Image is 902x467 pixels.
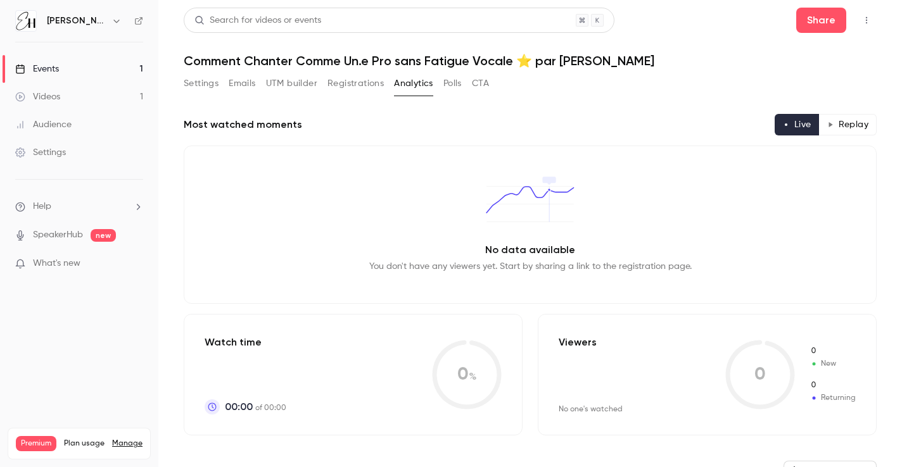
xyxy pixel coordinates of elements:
button: Emails [229,73,255,94]
span: new [91,229,116,242]
button: Polls [443,73,462,94]
button: Replay [819,114,877,135]
h2: Most watched moments [184,117,302,132]
div: No one's watched [559,404,623,414]
button: CTA [472,73,489,94]
button: UTM builder [266,73,317,94]
div: Search for videos or events [194,14,321,27]
a: Manage [112,439,143,449]
span: New [810,358,856,370]
span: Returning [810,392,856,404]
p: Watch time [205,335,286,350]
img: Elena Hurstel [16,11,36,31]
a: SpeakerHub [33,228,83,242]
button: Registrations [327,73,384,94]
p: No data available [485,242,575,258]
span: Plan usage [64,439,105,449]
button: Settings [184,73,219,94]
div: Settings [15,146,66,159]
p: Viewers [559,335,597,350]
div: Events [15,63,59,75]
button: Analytics [394,73,433,94]
p: You don't have any viewers yet. Start by sharing a link to the registration page. [369,260,692,273]
div: Audience [15,118,72,131]
span: 00:00 [225,399,253,414]
div: Videos [15,90,60,103]
span: Returning [810,380,856,391]
h1: Comment Chanter Comme Un.e Pro sans Fatigue Vocale ⭐️ par [PERSON_NAME] [184,53,877,68]
h6: [PERSON_NAME] [47,15,106,27]
span: Premium [16,436,56,451]
p: of 00:00 [225,399,286,414]
button: Share [796,8,846,33]
button: Live [775,114,820,135]
span: What's new [33,257,80,270]
span: Help [33,200,51,213]
li: help-dropdown-opener [15,200,143,213]
span: New [810,346,856,357]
